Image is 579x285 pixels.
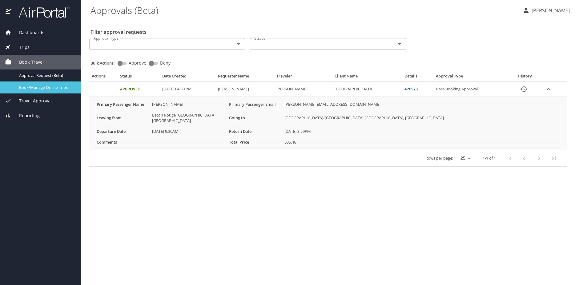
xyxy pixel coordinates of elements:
th: Client Name [332,73,402,81]
table: Approval table [89,73,567,166]
td: [DATE] 04:30 PM [160,82,216,97]
button: Open [395,40,404,48]
h2: Filter approval requests [90,27,147,37]
select: rows per page [456,153,473,163]
th: Date Created [160,73,216,81]
p: Rows per page: [425,156,453,160]
p: Bulk Actions: [90,60,120,66]
h1: Approvals (Beta) [90,1,517,20]
th: Approval Type [433,73,508,81]
button: History [516,82,531,97]
th: Primary Passenger Name [94,99,150,110]
th: Actions [89,73,118,81]
img: airportal-logo.png [12,6,70,18]
th: History [508,73,541,81]
th: Details [402,73,433,81]
td: [PERSON_NAME] [150,99,227,110]
th: Status [118,73,159,81]
p: [PERSON_NAME] [530,7,570,14]
p: 1-1 of 1 [483,156,496,160]
th: Leaving from [94,110,150,126]
td: [PERSON_NAME] [274,82,332,97]
span: Travel Approval [11,97,52,104]
td: Baton Rouge [GEOGRAPHIC_DATA], [GEOGRAPHIC_DATA] [150,110,227,126]
th: Primary Passenger Email [227,99,282,110]
th: Traveler [274,73,332,81]
td: [DATE] 9:30AM [150,126,227,137]
th: Return Date [227,126,282,137]
button: [PERSON_NAME] [520,5,572,16]
th: Total Price [227,137,282,148]
th: Requester Name [215,73,274,81]
span: Deny [160,61,171,65]
span: Dashboards [11,29,44,36]
span: Book/Manage Online Trips [19,85,73,90]
button: Open [234,40,243,48]
td: [PERSON_NAME][EMAIL_ADDRESS][DOMAIN_NAME] [282,99,559,110]
td: Post-Booking Approval [433,82,508,97]
th: Going to [227,110,282,126]
td: [PERSON_NAME] [215,82,274,97]
span: Trips [11,44,30,51]
span: Reporting [11,112,40,119]
button: expand row [544,85,553,94]
img: icon-airportal.png [6,6,12,18]
span: Book Travel [11,59,44,65]
th: Departure Date [94,126,150,137]
td: [GEOGRAPHIC_DATA] [332,82,402,97]
span: Approve [129,61,146,65]
td: [GEOGRAPHIC_DATA]/[GEOGRAPHIC_DATA] [GEOGRAPHIC_DATA], [GEOGRAPHIC_DATA] [282,110,559,126]
a: 4P89Y8 [404,86,418,92]
td: Approved [118,82,159,97]
span: Approval Request (Beta) [19,73,73,78]
table: More info for approvals [94,99,559,148]
th: Comments [94,137,150,148]
td: [DATE] 3:59PM [282,126,559,137]
td: 535.46 [282,137,559,148]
